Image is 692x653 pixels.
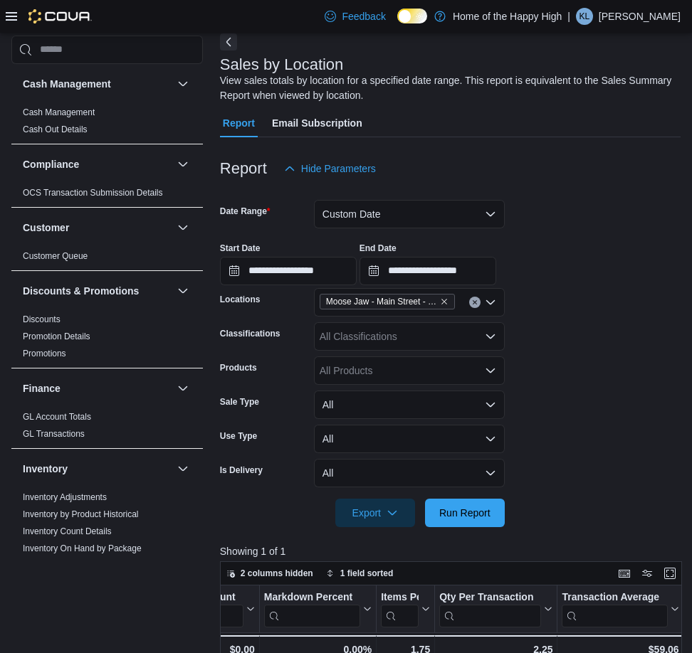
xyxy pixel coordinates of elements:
label: Start Date [220,243,261,254]
span: Discounts [23,314,61,325]
button: Markdown Percent [264,590,372,627]
span: 2 columns hidden [241,568,313,579]
button: Compliance [23,157,172,171]
label: Is Delivery [220,464,263,476]
span: KL [580,8,590,25]
label: Products [220,362,257,373]
span: Cash Out Details [23,124,88,135]
div: Qty Per Transaction [439,590,541,604]
p: Home of the Happy High [453,8,562,25]
button: Cash Management [23,77,172,91]
button: Customer [23,221,172,235]
div: Markdown Percent [264,590,360,604]
input: Press the down key to open a popover containing a calendar. [220,257,357,285]
a: OCS Transaction Submission Details [23,188,163,198]
a: Cash Out Details [23,124,88,134]
a: Inventory On Hand by Package [23,543,142,553]
button: Run Report [425,499,505,527]
span: Inventory Count Details [23,526,112,537]
input: Press the down key to open a popover containing a calendar. [360,257,496,285]
button: Inventory [174,460,192,477]
span: Run Report [439,506,491,520]
img: Cova [28,9,92,23]
button: Enter fullscreen [661,565,678,582]
a: Feedback [319,2,391,31]
h3: Finance [23,381,61,395]
button: Open list of options [485,331,496,342]
a: GL Transactions [23,429,85,439]
div: Items Per Transaction [381,590,419,604]
span: Report [223,109,255,137]
button: Custom Date [314,200,505,228]
div: Total Discount [167,590,243,604]
h3: Report [220,160,267,177]
button: Clear input [469,297,481,308]
h3: Inventory [23,462,68,476]
button: All [314,459,505,487]
a: Inventory Count Details [23,526,112,536]
div: Cash Management [11,104,203,144]
span: Promotion Details [23,331,90,342]
button: Hide Parameters [278,154,382,183]
a: Promotion Details [23,331,90,341]
span: Inventory Adjustments [23,492,107,503]
button: 1 field sorted [320,565,399,582]
button: Cash Management [174,75,192,92]
h3: Discounts & Promotions [23,284,139,298]
span: Export [344,499,407,527]
div: Discounts & Promotions [11,311,203,368]
a: Cash Management [23,107,95,117]
button: Inventory [23,462,172,476]
label: Sale Type [220,396,259,408]
button: Discounts & Promotions [174,282,192,299]
span: Cash Management [23,107,95,118]
div: Compliance [11,184,203,207]
div: Transaction Average [562,590,667,627]
button: Finance [23,381,172,395]
label: Classifications [220,328,281,339]
span: 1 field sorted [340,568,394,579]
label: Locations [220,294,261,305]
button: Finance [174,380,192,397]
label: End Date [360,243,397,254]
span: Hide Parameters [301,161,376,176]
div: Qty Per Transaction [439,590,541,627]
button: Remove Moose Jaw - Main Street - Fire & Flower from selection in this group [440,297,449,306]
label: Date Range [220,206,271,217]
div: Items Per Transaction [381,590,419,627]
span: GL Account Totals [23,411,91,423]
h3: Sales by Location [220,56,344,73]
button: Compliance [174,156,192,173]
p: Showing 1 of 1 [220,544,687,558]
span: Inventory On Hand by Package [23,543,142,554]
input: Dark Mode [397,9,427,23]
button: Open list of options [485,365,496,376]
p: [PERSON_NAME] [599,8,681,25]
div: Markdown Percent [264,590,360,627]
div: Finance [11,408,203,448]
button: Open list of options [485,297,496,308]
span: Moose Jaw - Main Street - Fire & Flower [320,294,455,309]
span: Inventory by Product Historical [23,509,139,520]
button: All [314,425,505,453]
a: Customer Queue [23,251,88,261]
button: Display options [639,565,656,582]
a: Promotions [23,349,66,359]
p: | [567,8,570,25]
span: Email Subscription [272,109,362,137]
a: Discounts [23,314,61,324]
div: View sales totals by location for a specified date range. This report is equivalent to the Sales ... [220,73,673,103]
button: Keyboard shortcuts [616,565,633,582]
div: Customer [11,248,203,270]
a: Inventory by Product Historical [23,509,139,519]
button: Items Per Transaction [381,590,430,627]
span: OCS Transaction Submission Details [23,187,163,198]
span: Customer Queue [23,250,88,262]
span: Feedback [342,9,385,23]
span: Promotions [23,348,66,359]
a: Inventory Adjustments [23,492,107,502]
h3: Cash Management [23,77,111,91]
label: Use Type [220,430,257,442]
div: Kara Ludwar [576,8,593,25]
span: Dark Mode [397,23,398,24]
